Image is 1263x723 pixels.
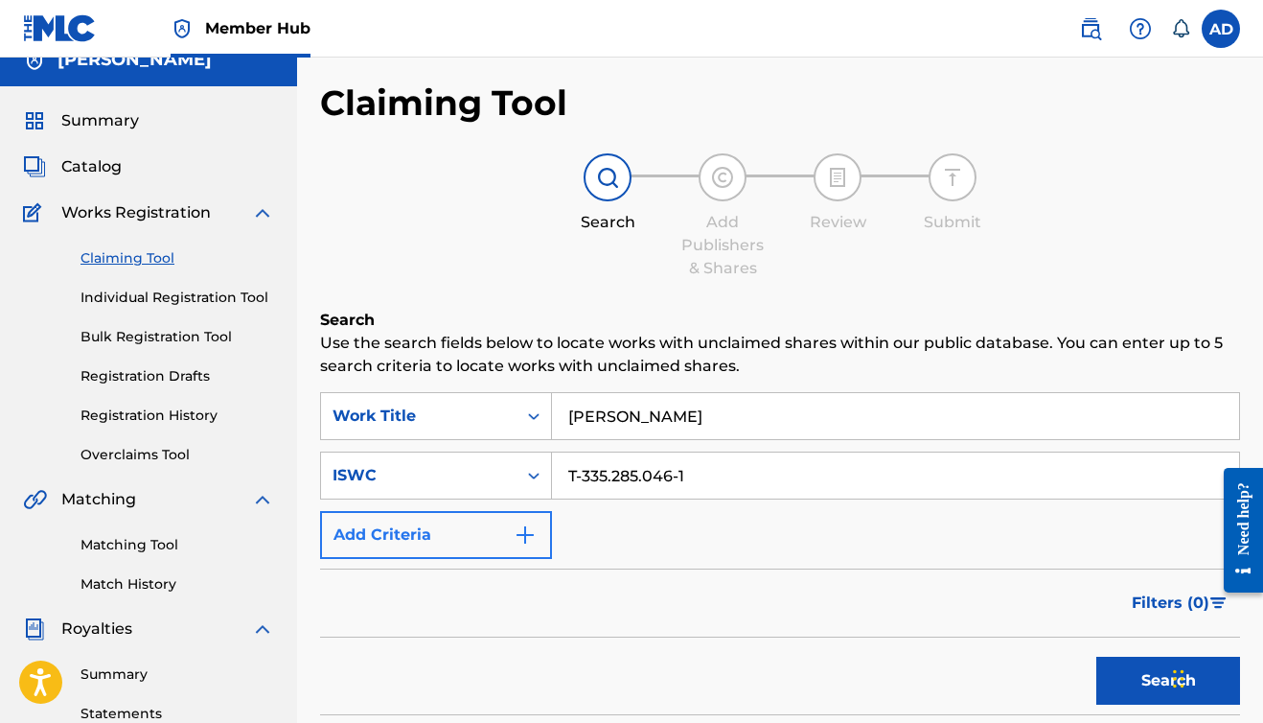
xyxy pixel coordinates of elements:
img: Catalog [23,155,46,178]
span: Works Registration [61,201,211,224]
a: Registration Drafts [80,366,274,386]
div: User Menu [1202,10,1240,48]
div: Work Title [333,405,505,428]
iframe: Resource Center [1209,452,1263,610]
a: SummarySummary [23,109,139,132]
img: expand [251,618,274,641]
button: Search [1096,657,1240,705]
span: Summary [61,109,139,132]
h5: aaron doppie [57,49,212,71]
img: help [1129,17,1152,40]
a: Registration History [80,406,274,426]
button: Add Criteria [320,511,552,559]
div: Review [790,211,885,234]
img: MLC Logo [23,14,97,42]
span: Member Hub [205,17,310,39]
form: Search Form [320,392,1240,714]
img: Accounts [23,49,46,72]
h2: Claiming Tool [320,82,567,125]
iframe: Chat Widget [1167,631,1263,723]
img: step indicator icon for Submit [941,166,964,189]
div: Submit [905,211,1000,234]
img: expand [251,488,274,511]
span: Royalties [61,618,132,641]
span: Catalog [61,155,122,178]
div: Help [1121,10,1160,48]
a: Matching Tool [80,535,274,555]
span: Filters ( 0 ) [1132,592,1209,615]
img: step indicator icon for Review [826,166,849,189]
div: ISWC [333,464,505,487]
a: Bulk Registration Tool [80,327,274,347]
img: search [1079,17,1102,40]
a: Overclaims Tool [80,445,274,465]
div: Search [560,211,655,234]
div: Add Publishers & Shares [675,211,770,280]
img: step indicator icon for Add Publishers & Shares [711,166,734,189]
a: Public Search [1071,10,1110,48]
img: 9d2ae6d4665cec9f34b9.svg [514,524,537,547]
div: Notifications [1171,19,1190,38]
a: Match History [80,574,274,595]
img: Works Registration [23,201,48,224]
a: Claiming Tool [80,248,274,268]
img: Summary [23,109,46,132]
button: Filters (0) [1120,579,1240,627]
img: step indicator icon for Search [596,166,619,189]
span: Matching [61,488,136,511]
a: Individual Registration Tool [80,288,274,308]
p: Use the search fields below to locate works with unclaimed shares within our public database. You... [320,332,1240,378]
img: Matching [23,488,47,511]
img: Top Rightsholder [171,17,194,40]
div: Drag [1173,650,1184,708]
h6: Search [320,309,1240,332]
img: Royalties [23,618,46,641]
a: Summary [80,665,274,685]
img: expand [251,201,274,224]
a: CatalogCatalog [23,155,122,178]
